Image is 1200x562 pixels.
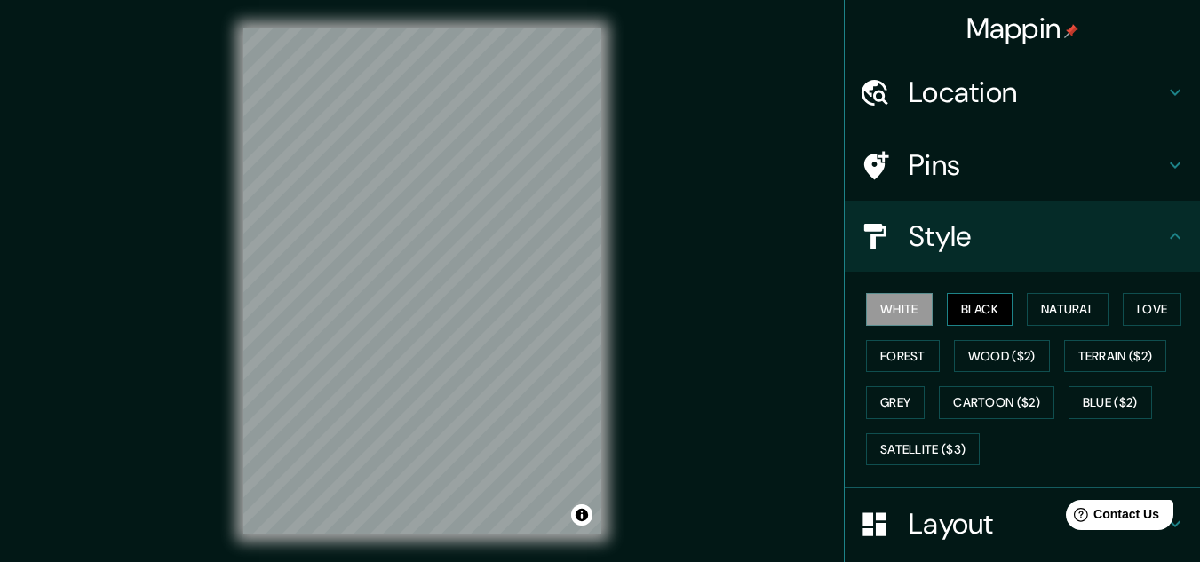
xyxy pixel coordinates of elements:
h4: Layout [909,506,1164,542]
canvas: Map [243,28,601,534]
button: White [866,293,933,326]
button: Grey [866,386,925,419]
button: Satellite ($3) [866,433,980,466]
button: Natural [1027,293,1109,326]
h4: Pins [909,147,1164,183]
button: Terrain ($2) [1064,340,1167,373]
iframe: Help widget launcher [1042,493,1180,542]
button: Black [947,293,1013,326]
h4: Mappin [966,11,1079,46]
img: pin-icon.png [1064,24,1078,38]
h4: Style [909,218,1164,254]
div: Pins [845,130,1200,201]
div: Location [845,57,1200,128]
button: Blue ($2) [1069,386,1152,419]
div: Layout [845,488,1200,559]
h4: Location [909,75,1164,110]
button: Wood ($2) [954,340,1050,373]
div: Style [845,201,1200,272]
button: Love [1123,293,1181,326]
button: Cartoon ($2) [939,386,1054,419]
button: Forest [866,340,940,373]
button: Toggle attribution [571,504,592,526]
